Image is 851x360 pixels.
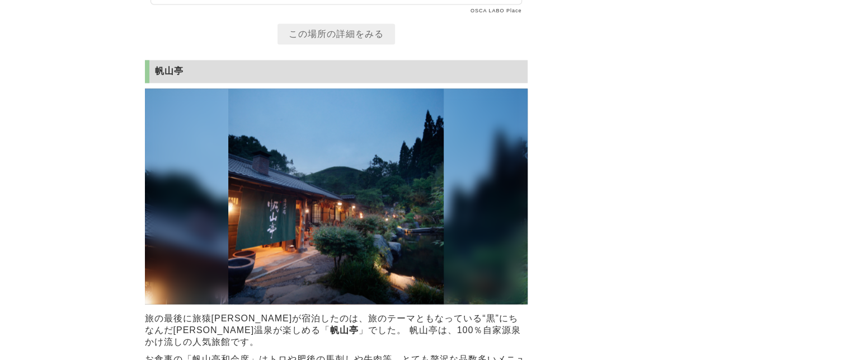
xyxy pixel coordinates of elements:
[278,24,395,44] a: この場所の詳細をみる
[471,8,522,13] a: OSCA LABO Place
[145,60,528,83] h2: 帆山亭
[145,88,528,304] img: 帆山亭
[330,325,359,334] strong: 帆山亭
[145,310,528,350] p: 旅の最後に旅猿[PERSON_NAME]が宿泊したのは、旅のテーマともなっている“黒”にちなんだ[PERSON_NAME]温泉が楽しめる「 」でした。 帆山亭は、100％自家源泉かけ流しの人気旅...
